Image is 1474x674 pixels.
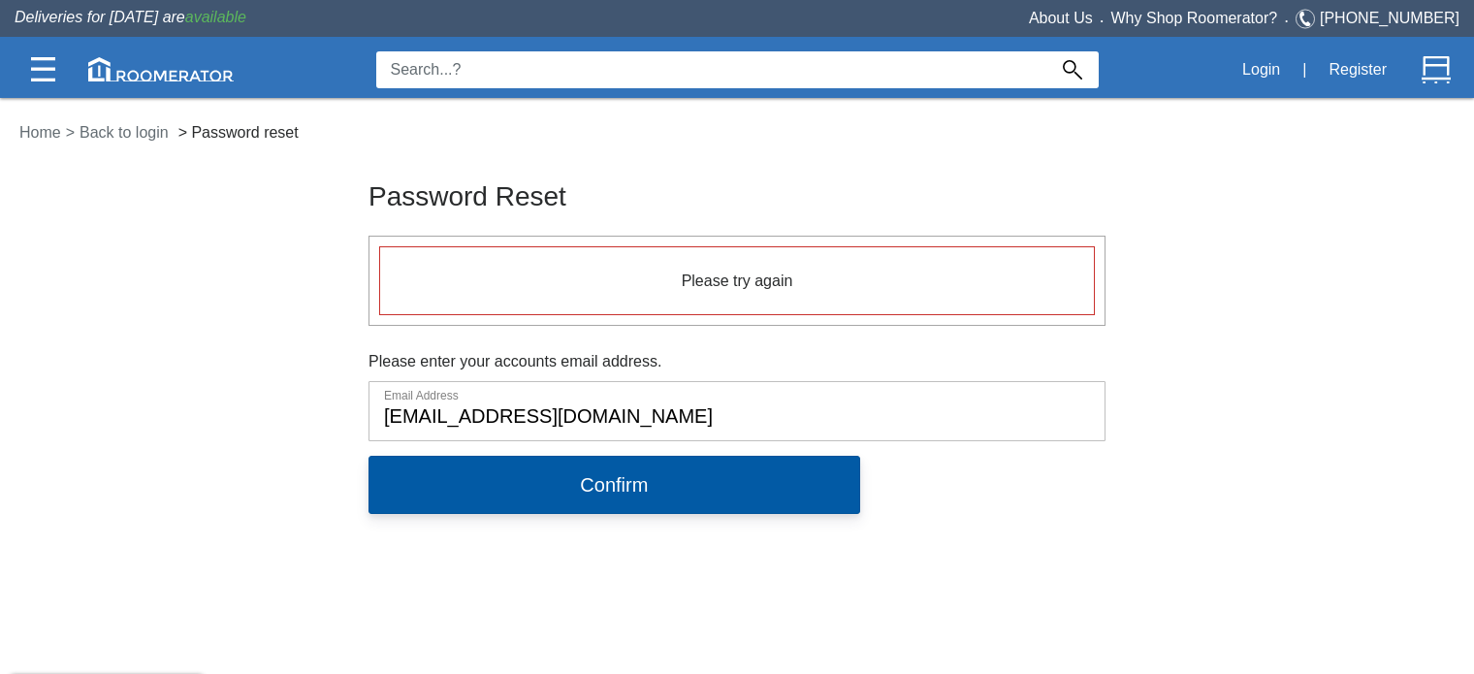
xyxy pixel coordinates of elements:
[66,121,75,144] label: >
[376,51,1046,88] input: Search...?
[368,350,661,373] label: Please enter your accounts email address.
[185,9,246,25] span: available
[1422,55,1451,84] img: Cart.svg
[1029,10,1093,26] a: About Us
[369,382,1106,404] div: Email Address
[1093,16,1111,25] span: •
[1296,7,1320,31] img: Telephone.svg
[1277,16,1296,25] span: •
[1320,10,1459,26] a: [PHONE_NUMBER]
[390,273,1084,290] h6: Please try again
[1111,10,1278,26] a: Why Shop Roomerator?
[1291,48,1318,91] div: |
[75,124,174,141] a: Back to login
[31,57,55,81] img: Categories.svg
[15,9,246,25] span: Deliveries for [DATE] are
[368,167,1105,212] h3: Password Reset
[368,456,860,514] button: Confirm
[15,124,66,141] a: Home
[88,57,234,81] img: roomerator-logo.svg
[1232,49,1291,90] button: Login
[1063,60,1082,80] img: Search_Icon.svg
[174,121,304,144] label: > Password reset
[1318,49,1397,90] button: Register
[369,382,1105,439] input: Email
